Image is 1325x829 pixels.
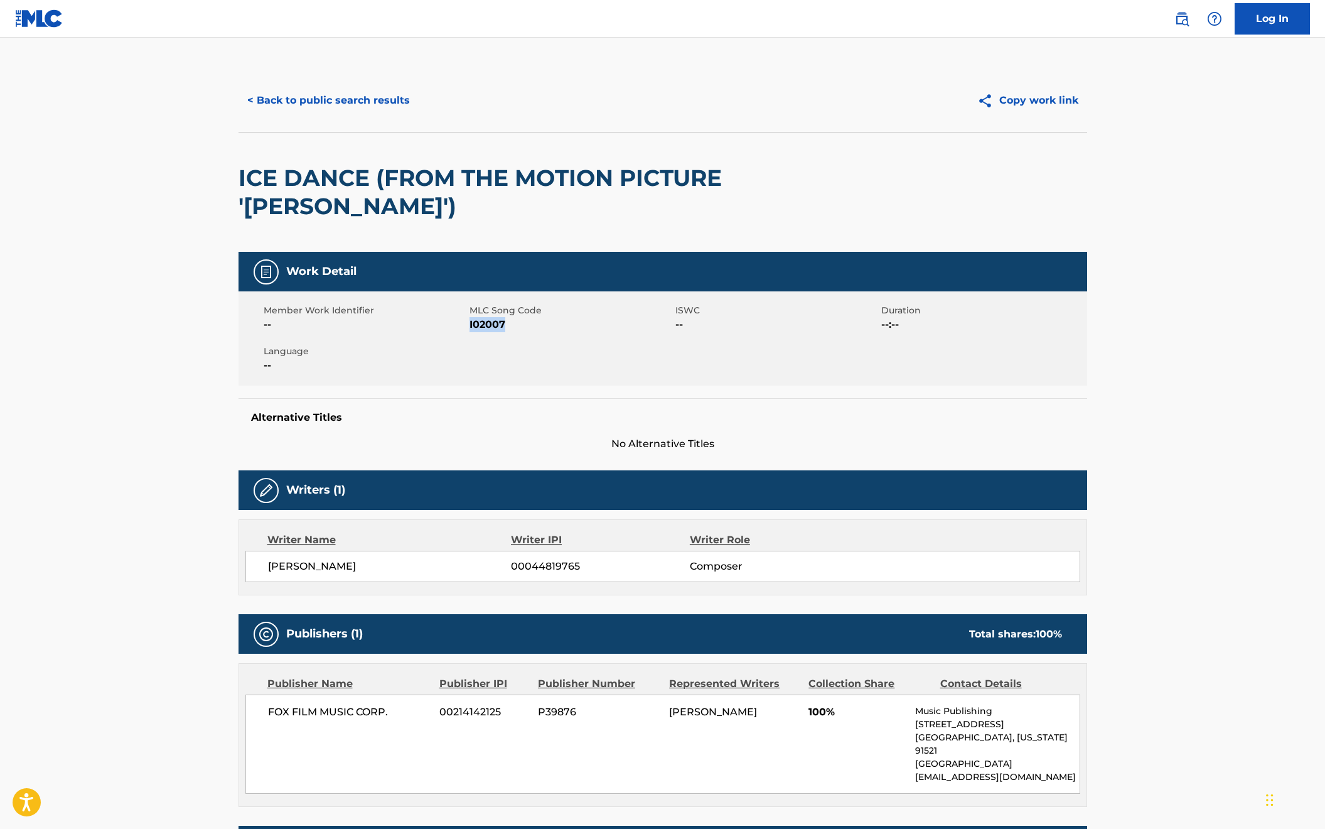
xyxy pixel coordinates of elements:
div: Writer IPI [511,533,690,548]
p: Music Publishing [915,705,1079,718]
span: Member Work Identifier [264,304,466,317]
div: Help [1202,6,1227,31]
span: [PERSON_NAME] [268,559,512,574]
div: Publisher Name [267,676,430,691]
span: Duration [881,304,1084,317]
a: Log In [1235,3,1310,35]
p: [EMAIL_ADDRESS][DOMAIN_NAME] [915,771,1079,784]
p: [STREET_ADDRESS] [915,718,1079,731]
span: 100 % [1036,628,1062,640]
span: MLC Song Code [469,304,672,317]
span: 00044819765 [511,559,689,574]
h5: Publishers (1) [286,627,363,641]
span: FOX FILM MUSIC CORP. [268,705,431,720]
span: -- [264,358,466,373]
div: Total shares: [969,627,1062,642]
h2: ICE DANCE (FROM THE MOTION PICTURE '[PERSON_NAME]') [239,164,748,220]
div: Publisher Number [538,676,660,691]
span: 00214142125 [439,705,528,720]
h5: Work Detail [286,264,357,279]
img: MLC Logo [15,9,63,28]
img: help [1207,11,1222,26]
button: < Back to public search results [239,85,419,116]
p: [GEOGRAPHIC_DATA] [915,757,1079,771]
div: Publisher IPI [439,676,528,691]
iframe: Chat Widget [1262,769,1325,829]
h5: Writers (1) [286,483,345,497]
img: Copy work link [977,93,999,109]
span: -- [675,317,878,332]
span: -- [264,317,466,332]
div: Represented Writers [669,676,799,691]
div: Drag [1266,781,1274,819]
span: [PERSON_NAME] [669,706,757,718]
span: Composer [690,559,852,574]
img: Writers [259,483,274,498]
button: Copy work link [968,85,1087,116]
span: 100% [808,705,906,720]
div: Contact Details [940,676,1062,691]
img: search [1174,11,1189,26]
div: Writer Name [267,533,512,548]
p: [GEOGRAPHIC_DATA], [US_STATE] 91521 [915,731,1079,757]
div: Writer Role [690,533,852,548]
span: P39876 [538,705,660,720]
span: I02007 [469,317,672,332]
span: Language [264,345,466,358]
span: ISWC [675,304,878,317]
div: Collection Share [808,676,930,691]
img: Publishers [259,627,274,642]
a: Public Search [1169,6,1194,31]
span: No Alternative Titles [239,436,1087,452]
h5: Alternative Titles [251,411,1075,424]
span: --:-- [881,317,1084,332]
img: Work Detail [259,264,274,279]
